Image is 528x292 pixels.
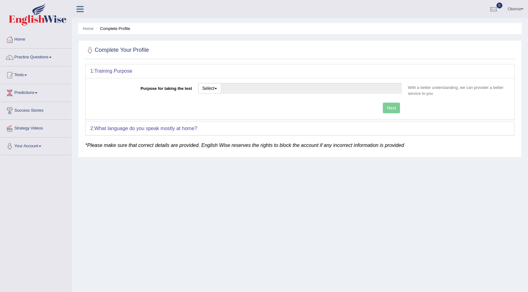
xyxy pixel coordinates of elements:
a: Home [0,31,72,46]
div: 2: [86,122,514,135]
li: Complete Profile [95,26,130,32]
a: Strategy Videos [0,120,72,135]
em: *Please make sure that correct details are provided. English Wise reserves the rights to block th... [85,143,404,148]
b: What language do you speak mostly at home? [94,126,197,131]
b: Training Purpose [94,68,132,74]
span: 0 [496,2,503,8]
p: With a better understanding, we can provider a better service to you [405,85,510,96]
h2: Complete Your Profile [85,46,149,55]
a: Your Account [0,138,72,153]
a: Tests [0,66,72,82]
button: Select [198,83,221,94]
a: Home [83,26,94,31]
a: Success Stories [0,102,72,118]
a: Predictions [0,84,72,100]
a: Practice Questions [0,49,72,64]
div: 1: [86,64,514,78]
label: Purpose for taking the test [90,83,195,91]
